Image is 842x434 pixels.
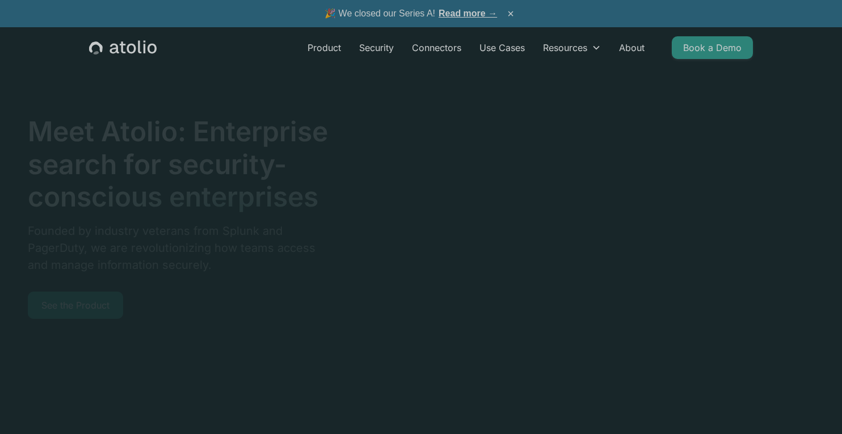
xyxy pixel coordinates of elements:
a: home [89,40,157,55]
p: Founded by industry veterans from Splunk and PagerDuty, we are revolutionizing how teams access a... [28,222,330,273]
a: Book a Demo [672,36,753,59]
div: Resources [543,41,587,54]
span: 🎉 We closed our Series A! [325,7,497,20]
div: Resources [534,36,610,59]
a: See the Product [28,292,123,319]
a: Product [298,36,350,59]
a: Security [350,36,403,59]
a: About [610,36,654,59]
a: Use Cases [470,36,534,59]
h1: Meet Atolio: Enterprise search for security-conscious enterprises [28,115,330,213]
a: Read more → [439,9,497,18]
a: Connectors [403,36,470,59]
button: × [504,7,517,20]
